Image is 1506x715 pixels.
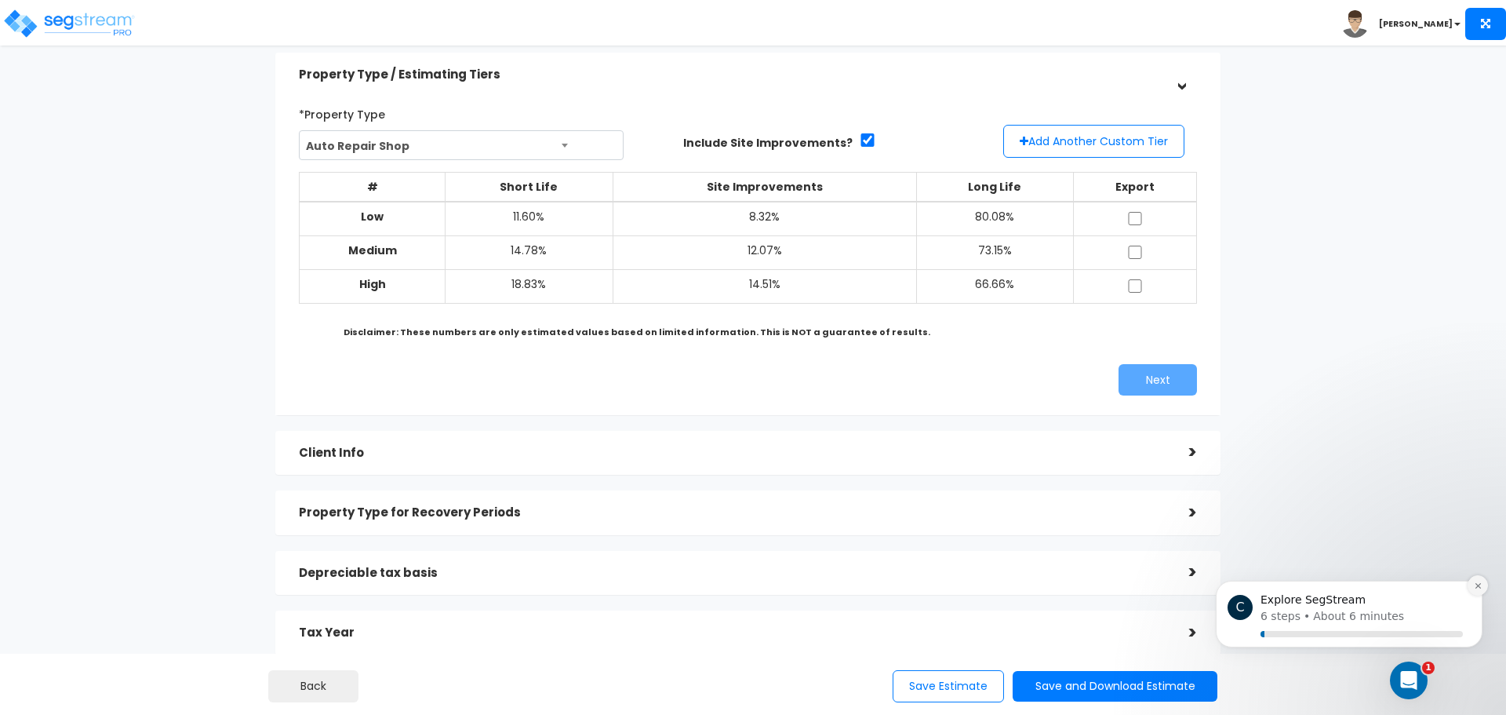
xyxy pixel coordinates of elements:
td: 14.51% [613,269,917,303]
div: > [1166,501,1197,525]
td: 73.15% [917,235,1074,269]
img: logo_pro_r.png [2,8,136,39]
td: 8.32% [613,202,917,236]
div: > [1166,560,1197,585]
td: 80.08% [917,202,1074,236]
p: Explore SegStream [68,111,271,126]
th: # [300,172,446,202]
button: Add Another Custom Tier [1003,125,1184,158]
button: Next [1119,364,1197,396]
b: Disclaimer: These numbers are only estimated values based on limited information. This is NOT a g... [344,326,930,338]
b: Medium [348,243,397,258]
h5: Property Type / Estimating Tiers [299,68,1166,82]
td: 18.83% [445,269,613,303]
th: Long Life [917,172,1074,202]
b: [PERSON_NAME] [1379,18,1453,30]
div: > [1166,440,1197,465]
th: Short Life [445,172,613,202]
button: Save Estimate [893,670,1004,702]
button: Dismiss notification [275,93,296,114]
p: About 6 minutes [121,126,212,143]
p: 6 steps [68,126,108,143]
img: avatar.png [1341,10,1369,38]
td: 66.66% [917,269,1074,303]
div: Checklist [35,113,60,138]
button: Save and Download Estimate [1013,671,1217,702]
th: Export [1073,172,1196,202]
div: > [1166,621,1197,645]
p: • [111,126,118,143]
h5: Depreciable tax basis [299,567,1166,580]
label: Include Site Improvements? [683,135,853,151]
span: Auto Repair Shop [299,130,624,160]
iframe: Intercom live chat [1390,662,1428,699]
div: checklist notification from Checklist, 19w ago. Explore SegStream, 0 of 6 tasks completed, 360 mi... [24,99,290,166]
h5: Client Info [299,447,1166,460]
b: Low [361,209,384,224]
div: Checklist progress: 0 of 6 tasks completed [68,126,271,155]
iframe: Intercom notifications message [1192,482,1506,673]
span: Auto Repair Shop [300,131,623,161]
label: *Property Type [299,101,385,122]
th: Site Improvements [613,172,917,202]
button: Back [268,670,358,702]
div: > [1169,60,1193,91]
td: 14.78% [445,235,613,269]
td: 12.07% [613,235,917,269]
td: 11.60% [445,202,613,236]
h5: Tax Year [299,626,1166,640]
b: High [359,276,386,292]
span: 1 [1422,662,1435,674]
h5: Property Type for Recovery Periods [299,506,1166,520]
